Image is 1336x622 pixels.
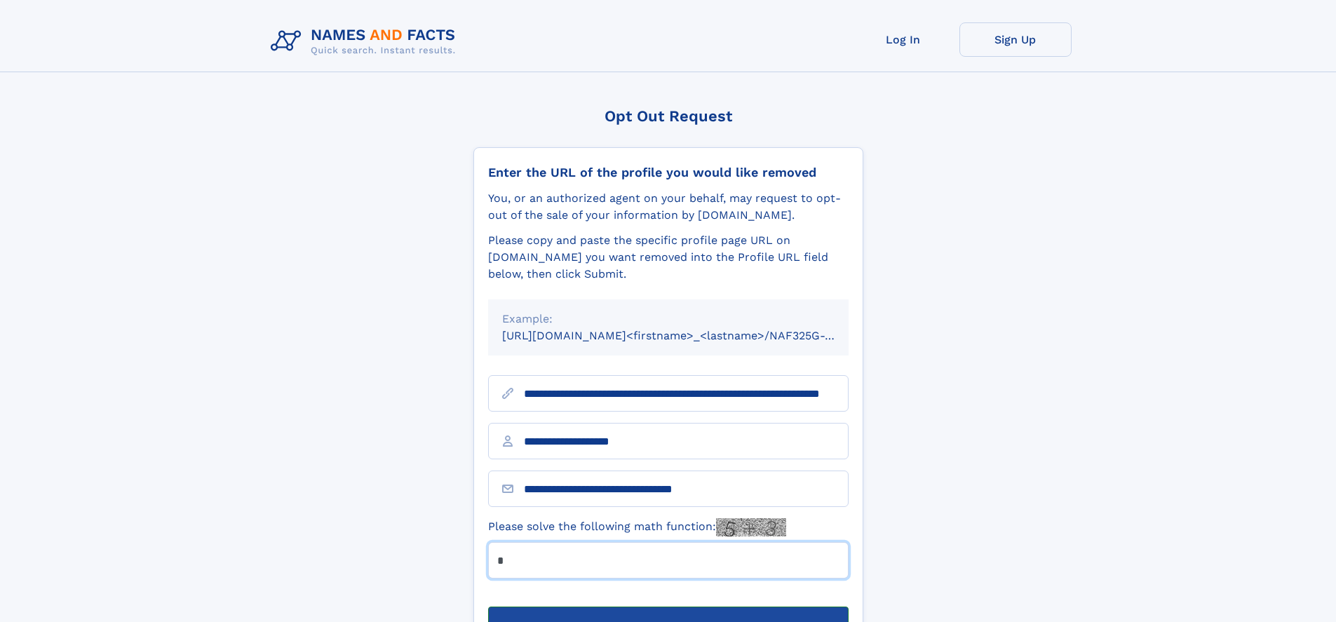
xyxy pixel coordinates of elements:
div: Enter the URL of the profile you would like removed [488,165,849,180]
a: Sign Up [959,22,1072,57]
small: [URL][DOMAIN_NAME]<firstname>_<lastname>/NAF325G-xxxxxxxx [502,329,875,342]
div: You, or an authorized agent on your behalf, may request to opt-out of the sale of your informatio... [488,190,849,224]
div: Please copy and paste the specific profile page URL on [DOMAIN_NAME] you want removed into the Pr... [488,232,849,283]
img: Logo Names and Facts [265,22,467,60]
a: Log In [847,22,959,57]
div: Example: [502,311,835,327]
div: Opt Out Request [473,107,863,125]
label: Please solve the following math function: [488,518,786,536]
